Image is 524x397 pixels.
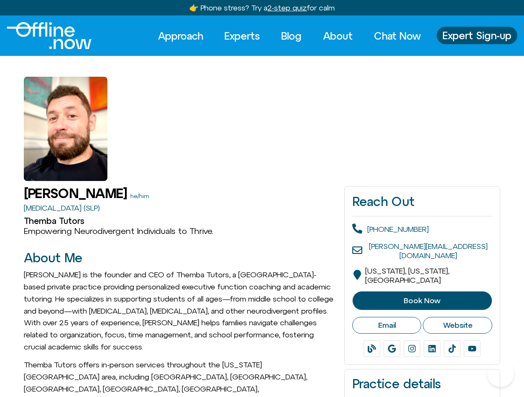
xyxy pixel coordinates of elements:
h3: Empowering Neurodivergent Individuals to Thrive. [24,226,336,236]
img: offline.now [7,22,92,49]
h2: Reach Out [352,194,492,209]
span: [US_STATE], [US_STATE], [GEOGRAPHIC_DATA] [365,266,449,284]
nav: Menu [150,27,428,45]
a: Chat Now [366,27,428,45]
a: About [315,27,360,45]
a: [PERSON_NAME][EMAIL_ADDRESS][DOMAIN_NAME] [369,242,488,260]
span: Expert Sign-up [443,30,511,41]
h2: Practice details [352,377,492,391]
iframe: Botpress [487,360,514,387]
p: [PERSON_NAME] is the founder and CEO of Themba Tutors, a [GEOGRAPHIC_DATA]-based private practice... [24,269,336,353]
span: Email [378,321,396,330]
h2: About Me [24,251,336,265]
a: Approach [150,27,211,45]
a: Email [352,317,422,334]
a: Book Now [352,291,492,310]
a: Blog [274,27,309,45]
u: 2-step quiz [267,3,307,12]
a: Website [423,317,492,334]
h1: [PERSON_NAME] [24,186,127,201]
h2: Themba Tutors [24,216,336,226]
a: Experts [217,27,267,45]
span: Book Now [404,296,440,305]
a: 👉 Phone stress? Try a2-step quizfor calm [189,3,335,12]
span: Website [443,321,473,330]
a: [PHONE_NUMBER] [367,225,429,234]
a: Expert Sign-up [437,27,517,44]
div: Logo [7,22,77,49]
a: [MEDICAL_DATA] (SLP) [24,204,100,212]
a: he/him [130,193,149,199]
